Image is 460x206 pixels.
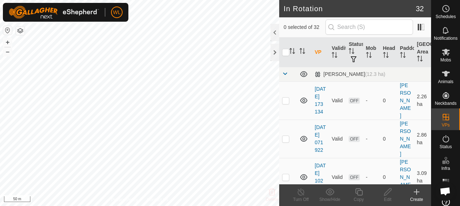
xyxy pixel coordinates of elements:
p-sorticon: Activate to sort [366,53,372,59]
span: Heatmap [437,188,455,192]
button: Reset Map [3,26,12,35]
th: Mob [363,38,380,67]
p-sorticon: Activate to sort [400,53,406,59]
div: Turn Off [286,196,315,203]
button: – [3,47,12,56]
th: Status [346,38,363,67]
th: [GEOGRAPHIC_DATA] Area [414,38,431,67]
td: Valid [329,81,346,120]
img: Gallagher Logo [9,6,99,19]
th: Validity [329,38,346,67]
button: Map Layers [16,26,25,35]
p-sorticon: Activate to sort [299,49,305,55]
p-sorticon: Activate to sort [383,53,389,59]
td: 2.86 ha [414,120,431,158]
div: Copy [344,196,373,203]
th: Paddock [397,38,414,67]
td: 0 [380,81,397,120]
span: VPs [442,123,450,127]
a: [PERSON_NAME] [400,82,411,119]
p-sorticon: Activate to sort [332,53,337,59]
a: Contact Us [147,197,168,203]
span: Status [439,145,452,149]
a: [DATE] 071922 [315,124,326,153]
th: Head [380,38,397,67]
span: Infra [441,166,450,171]
th: VP [312,38,329,67]
span: Notifications [434,36,457,40]
div: - [366,135,377,143]
a: [PERSON_NAME] [400,159,411,195]
div: Edit [373,196,402,203]
span: Animals [438,80,453,84]
span: WL [113,9,121,16]
h2: In Rotation [284,4,416,13]
span: (12.3 ha) [365,71,385,77]
span: OFF [349,98,359,104]
td: 2.26 ha [414,81,431,120]
a: [PERSON_NAME] [400,121,411,157]
div: - [366,97,377,104]
div: Open chat [435,181,455,201]
span: 32 [416,3,424,14]
p-sorticon: Activate to sort [289,49,295,55]
p-sorticon: Activate to sort [417,57,423,63]
td: Valid [329,120,346,158]
input: Search (S) [325,20,413,35]
span: Schedules [435,14,456,19]
a: [DATE] 173134 [315,86,326,115]
td: 0 [380,158,397,196]
div: - [366,173,377,181]
div: Create [402,196,431,203]
td: 0 [380,120,397,158]
span: Neckbands [435,101,456,106]
span: Mobs [440,58,451,62]
span: OFF [349,136,359,142]
button: + [3,38,12,47]
td: 3.09 ha [414,158,431,196]
div: Show/Hide [315,196,344,203]
div: [PERSON_NAME] [315,71,385,77]
span: OFF [349,174,359,180]
td: Valid [329,158,346,196]
a: [DATE] 102036 [315,163,326,191]
a: Privacy Policy [111,197,138,203]
span: 0 selected of 32 [284,23,325,31]
p-sorticon: Activate to sort [349,49,354,55]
